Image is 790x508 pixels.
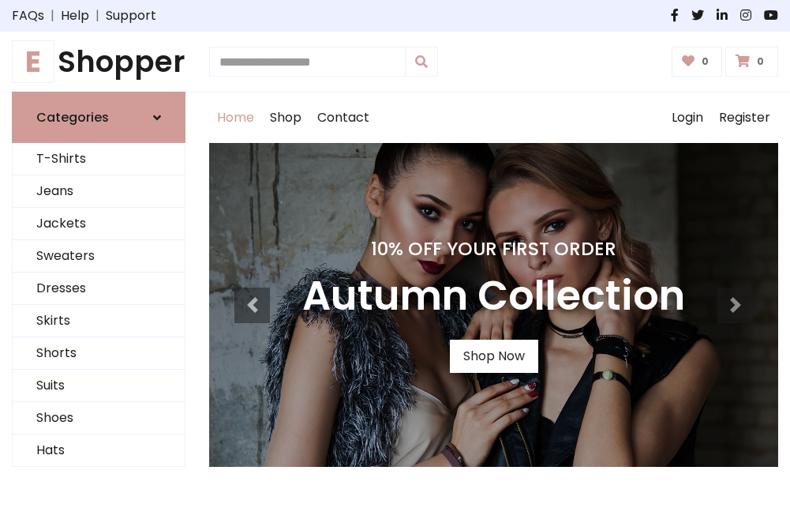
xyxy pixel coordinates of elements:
[36,110,109,125] h6: Categories
[672,47,723,77] a: 0
[698,55,713,69] span: 0
[13,143,185,175] a: T-Shirts
[44,6,61,25] span: |
[450,340,538,373] a: Shop Now
[13,337,185,370] a: Shorts
[12,40,54,83] span: E
[13,402,185,435] a: Shoes
[12,92,185,143] a: Categories
[664,92,711,143] a: Login
[13,305,185,337] a: Skirts
[12,6,44,25] a: FAQs
[13,175,185,208] a: Jeans
[753,55,768,69] span: 0
[725,47,778,77] a: 0
[302,273,685,321] h3: Autumn Collection
[13,208,185,240] a: Jackets
[61,6,89,25] a: Help
[262,92,309,143] a: Shop
[106,6,156,25] a: Support
[309,92,377,143] a: Contact
[13,273,185,305] a: Dresses
[89,6,106,25] span: |
[302,238,685,260] h4: 10% Off Your First Order
[12,44,185,79] a: EShopper
[13,370,185,402] a: Suits
[711,92,778,143] a: Register
[209,92,262,143] a: Home
[12,44,185,79] h1: Shopper
[13,435,185,467] a: Hats
[13,240,185,273] a: Sweaters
